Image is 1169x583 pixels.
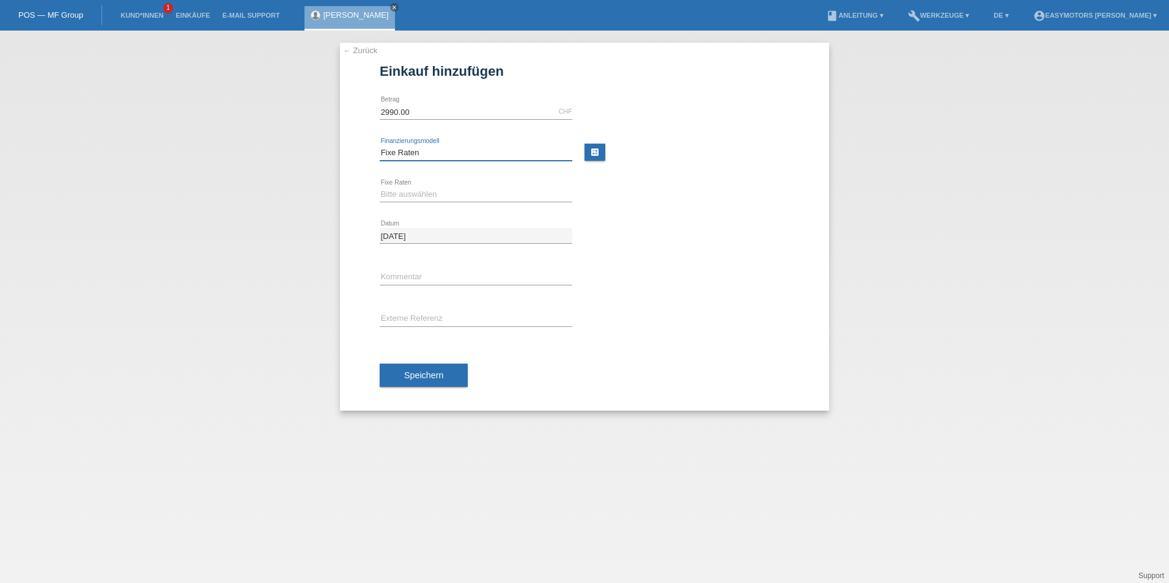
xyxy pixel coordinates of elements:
[820,12,889,19] a: bookAnleitung ▾
[590,147,600,157] i: calculate
[390,3,399,12] a: close
[18,10,83,20] a: POS — MF Group
[216,12,286,19] a: E-Mail Support
[391,4,397,10] i: close
[114,12,169,19] a: Kund*innen
[323,10,389,20] a: [PERSON_NAME]
[380,64,789,79] h1: Einkauf hinzufügen
[169,12,216,19] a: Einkäufe
[1033,10,1045,22] i: account_circle
[908,10,920,22] i: build
[902,12,976,19] a: buildWerkzeuge ▾
[826,10,838,22] i: book
[987,12,1014,19] a: DE ▾
[1138,571,1164,580] a: Support
[163,3,173,13] span: 1
[404,370,443,380] span: Speichern
[558,108,572,115] div: CHF
[380,364,468,387] button: Speichern
[584,144,605,161] a: calculate
[1027,12,1163,19] a: account_circleEasymotors [PERSON_NAME] ▾
[343,46,377,55] a: ← Zurück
